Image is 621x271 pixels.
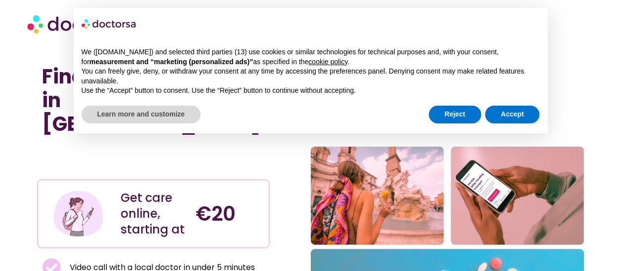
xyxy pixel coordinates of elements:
[82,47,540,67] p: We ([DOMAIN_NAME]) and selected third parties (13) use cookies or similar technologies for techni...
[42,146,190,157] iframe: Customer reviews powered by Trustpilot
[89,58,253,66] strong: measurement and “marketing (personalized ads)”
[82,16,137,32] img: logo
[485,106,540,123] button: Accept
[82,86,540,96] p: Use the “Accept” button to consent. Use the “Reject” button to continue without accepting.
[82,67,540,86] p: You can freely give, deny, or withdraw your consent at any time by accessing the preferences pane...
[82,106,201,123] button: Learn more and customize
[121,190,186,237] div: Get care online, starting at
[308,58,347,66] a: cookie policy
[196,202,261,226] h4: €20
[52,188,105,240] img: Illustration depicting a young woman in a casual outfit, engaged with her smartphone. She has a p...
[42,157,264,169] iframe: Customer reviews powered by Trustpilot
[429,106,481,123] button: Reject
[42,65,264,136] h1: Find a doctor near me in [GEOGRAPHIC_DATA]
